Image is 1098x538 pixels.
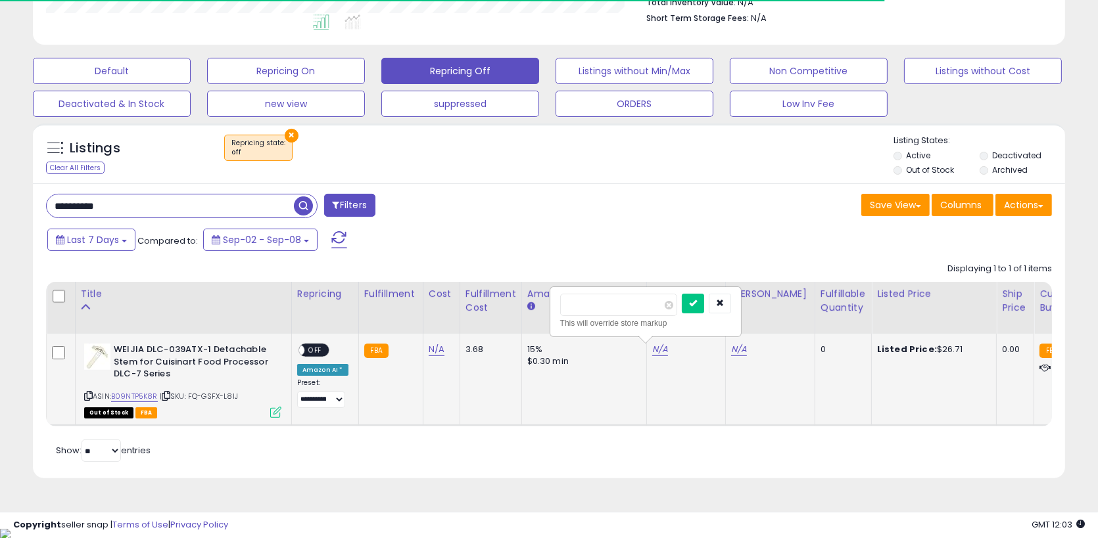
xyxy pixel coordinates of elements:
[1032,518,1085,531] span: 2025-09-16 12:03 GMT
[46,162,105,174] div: Clear All Filters
[70,139,120,158] h5: Listings
[527,301,535,313] small: Amazon Fees.
[731,287,809,301] div: [PERSON_NAME]
[906,164,954,175] label: Out of Stock
[906,150,930,161] label: Active
[67,233,119,246] span: Last 7 Days
[33,58,191,84] button: Default
[207,91,365,117] button: new view
[877,287,991,301] div: Listed Price
[992,164,1028,175] label: Archived
[527,355,636,367] div: $0.30 min
[231,138,285,158] span: Repricing state :
[203,229,318,251] button: Sep-02 - Sep-08
[324,194,375,217] button: Filters
[751,12,767,24] span: N/A
[861,194,930,216] button: Save View
[731,343,747,356] a: N/A
[285,129,298,143] button: ×
[84,407,133,418] span: All listings that are currently out of stock and unavailable for purchase on Amazon
[556,91,713,117] button: ORDERS
[995,194,1052,216] button: Actions
[429,343,444,356] a: N/A
[381,58,539,84] button: Repricing Off
[364,344,389,358] small: FBA
[223,233,301,246] span: Sep-02 - Sep-08
[112,518,168,531] a: Terms of Use
[877,343,937,355] b: Listed Price:
[13,519,228,531] div: seller snap | |
[1039,344,1064,358] small: FBA
[114,344,274,384] b: WEIJIA DLC-039ATX-1 Detachable Stem for Cuisinart Food Processor DLC-7 Series
[904,58,1062,84] button: Listings without Cost
[84,344,281,416] div: ASIN:
[297,378,348,408] div: Preset:
[160,391,238,401] span: | SKU: FQ-GSFX-L8IJ
[297,287,353,301] div: Repricing
[13,518,61,531] strong: Copyright
[207,58,365,84] button: Repricing On
[33,91,191,117] button: Deactivated & In Stock
[940,198,982,212] span: Columns
[56,444,151,457] span: Show: entries
[170,518,228,531] a: Privacy Policy
[992,150,1041,161] label: Deactivated
[1002,344,1024,355] div: 0.00
[364,287,418,301] div: Fulfillment
[947,263,1052,275] div: Displaying 1 to 1 of 1 items
[821,287,866,315] div: Fulfillable Quantity
[821,344,861,355] div: 0
[646,12,749,24] b: Short Term Storage Fees:
[932,194,993,216] button: Columns
[894,135,1065,147] p: Listing States:
[527,344,636,355] div: 15%
[304,345,325,356] span: OFF
[730,58,888,84] button: Non Competitive
[381,91,539,117] button: suppressed
[135,407,158,418] span: FBA
[556,58,713,84] button: Listings without Min/Max
[84,344,110,370] img: 21u2y6sIG8L._SL40_.jpg
[652,343,668,356] a: N/A
[465,344,512,355] div: 3.68
[231,148,285,157] div: off
[47,229,135,251] button: Last 7 Days
[429,287,454,301] div: Cost
[297,364,348,376] div: Amazon AI *
[111,391,158,402] a: B09NTP5K8R
[877,344,986,355] div: $26.71
[465,287,516,315] div: Fulfillment Cost
[81,287,286,301] div: Title
[730,91,888,117] button: Low Inv Fee
[560,317,731,330] div: This will override store markup
[527,287,641,301] div: Amazon Fees
[137,235,198,247] span: Compared to:
[1002,287,1028,315] div: Ship Price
